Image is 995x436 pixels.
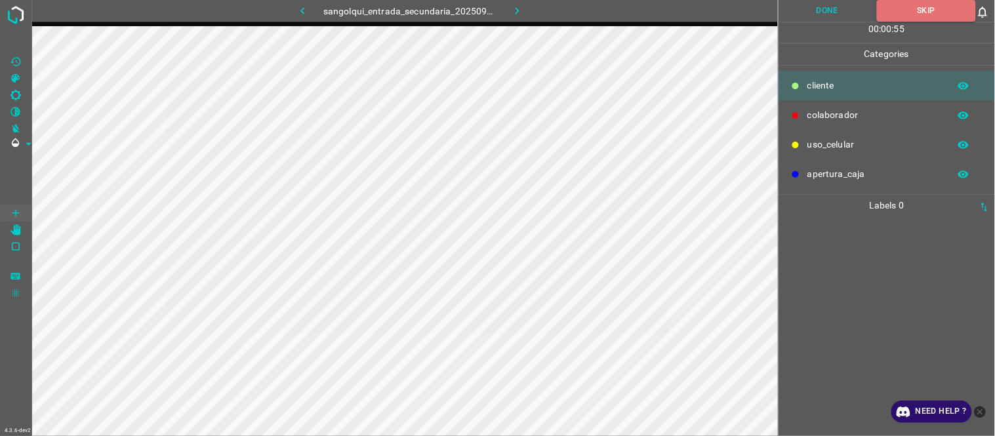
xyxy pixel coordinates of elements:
[807,79,943,92] p: cliente
[882,22,892,36] p: 00
[972,401,988,423] button: close-help
[868,22,904,43] div: : :
[779,130,995,159] div: uso_celular
[782,195,991,216] p: Labels 0
[807,108,943,122] p: colaborador
[894,22,904,36] p: 55
[779,100,995,130] div: colaborador
[868,22,879,36] p: 00
[807,167,943,181] p: apertura_caja
[779,71,995,100] div: cliente
[4,3,28,27] img: logo
[779,43,995,65] p: Categories
[1,426,34,436] div: 4.3.6-dev2
[323,3,497,22] h6: sangolqui_entrada_secundaria_20250905_084521_032519.jpg
[779,159,995,189] div: apertura_caja
[891,401,972,423] a: Need Help ?
[807,138,943,151] p: uso_celular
